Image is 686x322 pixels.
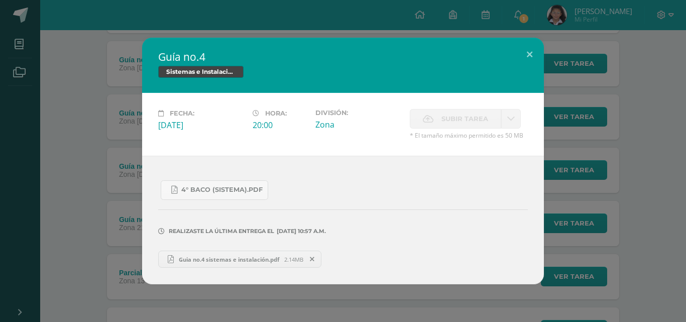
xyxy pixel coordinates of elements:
[304,254,321,265] span: Remover entrega
[174,256,284,263] span: Guia no.4 sistemas e instalación.pdf
[284,256,303,263] span: 2.14MB
[158,251,321,268] a: Guia no.4 sistemas e instalación.pdf 2.14MB
[158,50,528,64] h2: Guía no.4
[515,38,544,72] button: Close (Esc)
[441,110,488,128] span: Subir tarea
[158,66,244,78] span: Sistemas e Instalación
[170,110,194,117] span: Fecha:
[265,110,287,117] span: Hora:
[315,109,402,117] label: División:
[410,131,528,140] span: * El tamaño máximo permitido es 50 MB
[315,119,402,130] div: Zona
[181,186,263,194] span: 4° Baco (Sistema).pdf
[253,120,307,131] div: 20:00
[169,228,274,235] span: Realizaste la última entrega el
[161,180,268,200] a: 4° Baco (Sistema).pdf
[410,109,501,129] label: La fecha de entrega ha expirado
[501,109,521,129] a: La fecha de entrega ha expirado
[274,231,326,232] span: [DATE] 10:57 a.m.
[158,120,245,131] div: [DATE]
